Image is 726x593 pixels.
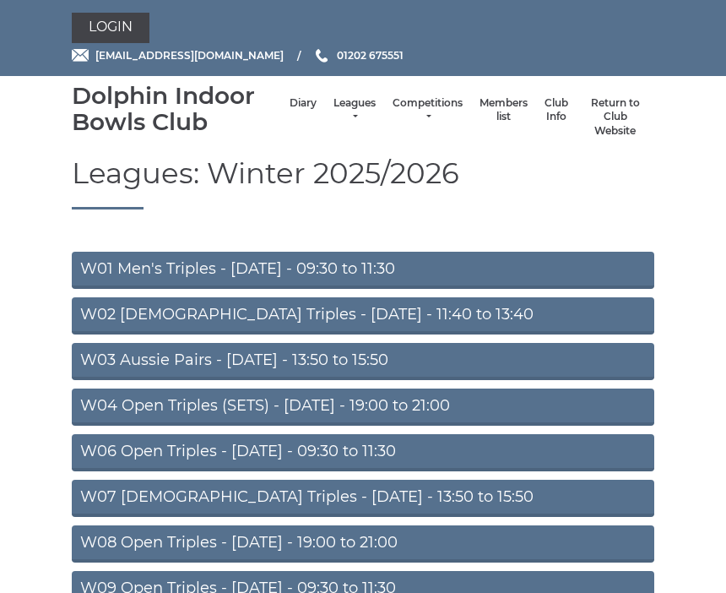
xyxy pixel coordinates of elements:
[544,96,568,124] a: Club Info
[72,434,654,471] a: W06 Open Triples - [DATE] - 09:30 to 11:30
[393,96,463,124] a: Competitions
[95,49,284,62] span: [EMAIL_ADDRESS][DOMAIN_NAME]
[313,47,404,63] a: Phone us 01202 675551
[72,47,284,63] a: Email [EMAIL_ADDRESS][DOMAIN_NAME]
[72,13,149,43] a: Login
[72,480,654,517] a: W07 [DEMOGRAPHIC_DATA] Triples - [DATE] - 13:50 to 15:50
[72,343,654,380] a: W03 Aussie Pairs - [DATE] - 13:50 to 15:50
[72,49,89,62] img: Email
[585,96,646,139] a: Return to Club Website
[72,158,654,209] h1: Leagues: Winter 2025/2026
[72,389,654,426] a: W04 Open Triples (SETS) - [DATE] - 19:00 to 21:00
[479,96,528,124] a: Members list
[72,297,654,335] a: W02 [DEMOGRAPHIC_DATA] Triples - [DATE] - 11:40 to 13:40
[290,96,317,111] a: Diary
[72,252,654,289] a: W01 Men's Triples - [DATE] - 09:30 to 11:30
[316,49,328,63] img: Phone us
[333,96,376,124] a: Leagues
[72,525,654,563] a: W08 Open Triples - [DATE] - 19:00 to 21:00
[72,83,281,135] div: Dolphin Indoor Bowls Club
[337,49,404,62] span: 01202 675551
